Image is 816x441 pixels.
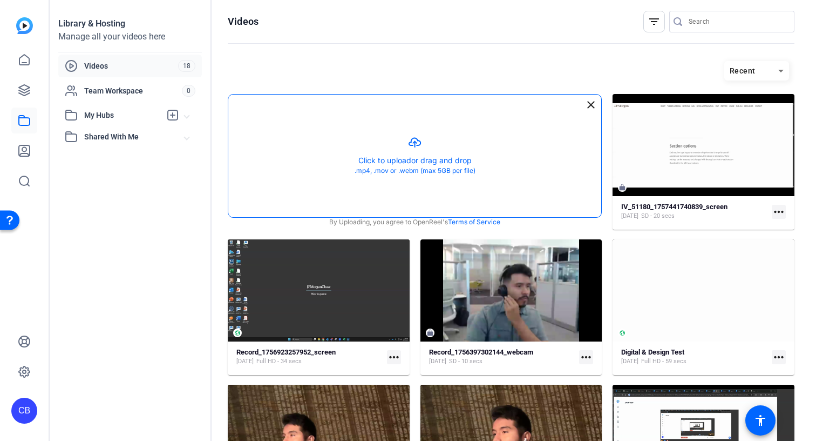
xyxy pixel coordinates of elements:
span: Full HD - 34 secs [256,357,302,366]
div: Library & Hosting [58,17,202,30]
a: Record_1756923257952_screen[DATE]Full HD - 34 secs [236,348,383,366]
span: [DATE] [621,212,638,220]
img: blue-gradient.svg [16,17,33,34]
div: Manage all your videos here [58,30,202,43]
span: [DATE] [621,357,638,366]
mat-expansion-panel-header: Shared With Me [58,126,202,148]
strong: Record_1756397302144_webcam [429,348,533,356]
div: CB [11,398,37,424]
mat-icon: filter_list [648,15,661,28]
input: Search [689,15,786,28]
span: [DATE] [429,357,446,366]
mat-icon: accessibility [754,414,767,427]
span: 18 [178,60,195,72]
a: Record_1756397302144_webcam[DATE]SD - 10 secs [429,348,575,366]
div: By Uploading, you agree to OpenReel's [228,217,601,227]
mat-icon: more_horiz [772,350,786,364]
span: SD - 20 secs [641,212,675,220]
strong: Record_1756923257952_screen [236,348,336,356]
span: Videos [84,61,178,71]
span: 0 [182,85,195,97]
strong: IV_51180_1757441740839_screen [621,203,727,211]
span: Full HD - 59 secs [641,357,686,366]
span: [DATE] [236,357,254,366]
span: My Hubs [84,110,161,121]
a: IV_51180_1757441740839_screen[DATE]SD - 20 secs [621,203,767,220]
mat-icon: more_horiz [579,350,593,364]
span: Shared With Me [84,131,185,143]
strong: Digital & Design Test [621,348,684,356]
a: Digital & Design Test[DATE]Full HD - 59 secs [621,348,767,366]
span: Team Workspace [84,85,182,96]
mat-icon: more_horiz [772,205,786,219]
mat-expansion-panel-header: My Hubs [58,104,202,126]
span: SD - 10 secs [449,357,482,366]
mat-icon: more_horiz [387,350,401,364]
mat-icon: close [584,98,597,111]
h1: Videos [228,15,259,28]
span: Recent [730,66,756,75]
a: Terms of Service [448,217,500,227]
